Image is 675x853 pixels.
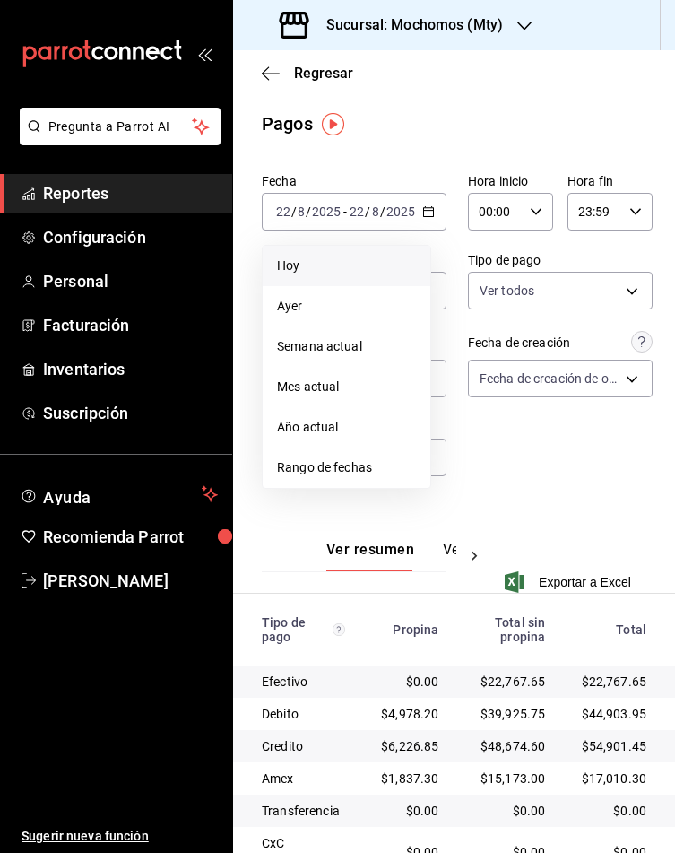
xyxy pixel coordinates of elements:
span: [PERSON_NAME] [43,569,218,593]
div: $0.00 [374,673,439,691]
div: Total [574,622,646,637]
div: $0.00 [467,802,545,820]
span: - [343,205,347,219]
div: $0.00 [574,802,646,820]
div: Fecha de creación [468,334,570,353]
img: Tooltip marker [322,113,344,135]
svg: Los pagos realizados con Pay y otras terminales son montos brutos. [333,623,345,636]
div: $1,837.30 [374,770,439,788]
label: Hora fin [567,175,653,187]
button: open_drawer_menu [197,47,212,61]
div: Efectivo [262,673,345,691]
div: $44,903.95 [574,705,646,723]
h3: Sucursal: Mochomos (Mty) [312,14,503,36]
div: $4,978.20 [374,705,439,723]
div: Transferencia [262,802,345,820]
span: / [365,205,370,219]
div: $15,173.00 [467,770,545,788]
span: Personal [43,269,218,293]
label: Hora inicio [468,175,553,187]
input: ---- [311,205,342,219]
span: Mes actual [277,378,416,396]
button: Regresar [262,65,353,82]
span: Recomienda Parrot [43,525,218,549]
span: Facturación [43,313,218,337]
button: Pregunta a Parrot AI [20,108,221,145]
span: Ayer [277,297,416,316]
div: $6,226.85 [374,737,439,755]
button: Ver pagos [443,541,510,571]
div: $54,901.45 [574,737,646,755]
span: Sugerir nueva función [22,827,218,846]
span: Configuración [43,225,218,249]
div: $39,925.75 [467,705,545,723]
button: Ver resumen [326,541,414,571]
div: Debito [262,705,345,723]
span: Reportes [43,181,218,205]
span: Rango de fechas [277,458,416,477]
span: Suscripción [43,401,218,425]
input: -- [371,205,380,219]
div: Tipo de pago [262,615,345,644]
input: -- [297,205,306,219]
span: Fecha de creación de orden [480,370,619,387]
input: -- [275,205,291,219]
input: ---- [385,205,416,219]
div: $17,010.30 [574,770,646,788]
div: $22,767.65 [467,673,545,691]
span: Regresar [294,65,353,82]
label: Tipo de pago [468,254,653,266]
span: Inventarios [43,357,218,381]
input: -- [349,205,365,219]
button: Exportar a Excel [508,571,631,593]
div: Propina [374,622,439,637]
div: Amex [262,770,345,788]
label: Fecha [262,175,446,187]
div: $0.00 [374,802,439,820]
span: Hoy [277,257,416,275]
span: Año actual [277,418,416,437]
span: / [380,205,385,219]
span: Semana actual [277,337,416,356]
span: / [291,205,297,219]
span: Ayuda [43,483,195,505]
div: $48,674.60 [467,737,545,755]
div: navigation tabs [326,541,456,571]
div: $22,767.65 [574,673,646,691]
span: Pregunta a Parrot AI [48,118,193,136]
span: / [306,205,311,219]
a: Pregunta a Parrot AI [13,130,221,149]
div: Total sin propina [467,615,545,644]
div: Credito [262,737,345,755]
div: Pagos [262,110,313,137]
span: Ver todos [480,282,534,300]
